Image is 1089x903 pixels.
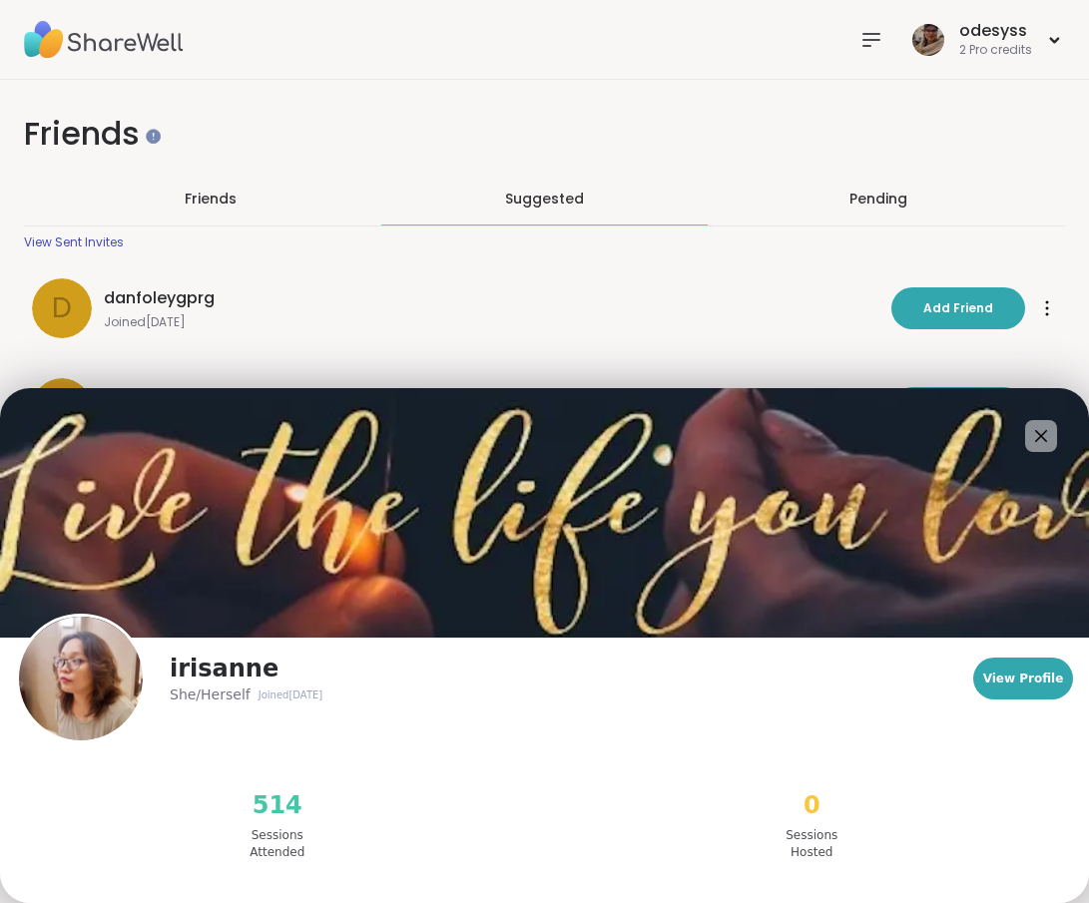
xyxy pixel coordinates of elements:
span: Add Friend [923,299,993,317]
img: odesyss [912,24,944,56]
span: Friends [185,189,237,209]
span: 514 [253,787,302,823]
img: irisanne [19,617,143,740]
div: View Sent Invites [24,234,124,250]
span: danfoleygprg [104,286,215,310]
span: 0 [804,787,820,823]
button: View Profile [973,658,1073,699]
span: Joined [DATE] [259,687,323,702]
span: Joined [DATE] [104,314,879,330]
div: 2 Pro credits [959,42,1032,59]
span: d [52,287,72,329]
span: irisanne [170,653,278,684]
span: View Profile [983,670,1064,687]
div: odesyss [959,20,1032,42]
span: Sessions Attended [250,827,304,861]
div: Pending [849,189,907,209]
span: She/Herself [170,684,251,704]
img: ShareWell Nav Logo [24,5,184,75]
span: S [54,387,71,429]
span: Sessions Hosted [786,827,837,861]
button: Add Friend [891,287,1025,329]
span: Suggested [505,189,584,209]
button: Add Friend [891,387,1025,429]
h1: Friends [24,112,1065,157]
iframe: Spotlight [146,129,161,144]
span: S13sana [104,386,170,410]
